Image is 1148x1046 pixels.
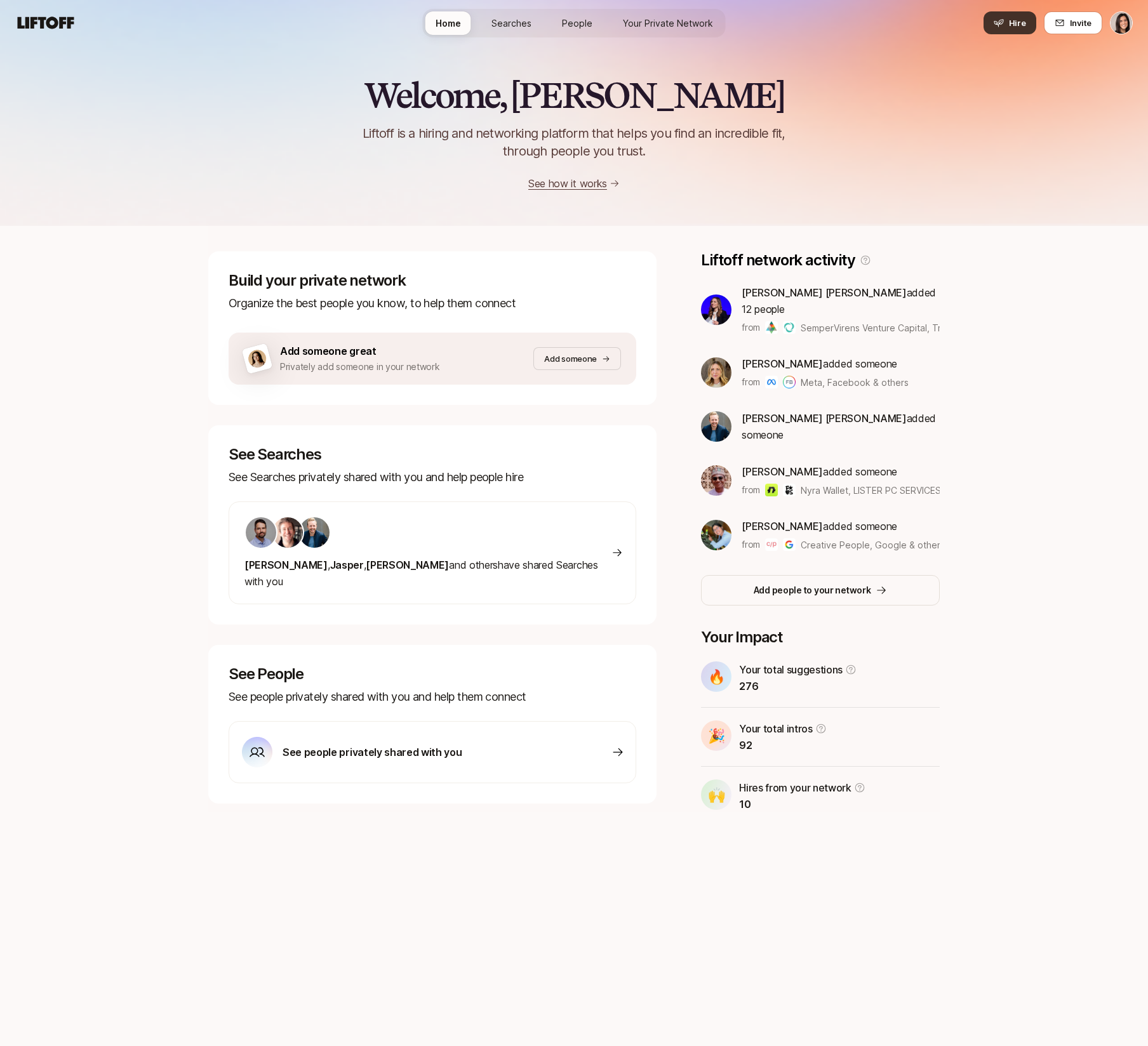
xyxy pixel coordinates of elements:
a: Your Private Network [613,11,723,35]
p: Add someone great [280,343,440,359]
span: Jasper [330,559,364,571]
p: Organize the best people you know, to help them connect [229,295,636,312]
span: Hire [1009,17,1026,29]
span: People [562,17,592,30]
p: Add someone [544,352,597,365]
p: Your Impact [701,628,940,646]
img: ACg8ocLS2l1zMprXYdipp7mfi5ZAPgYYEnnfB-SEFN0Ix-QHc6UIcGI=s160-c [701,411,731,442]
img: Creative People [765,538,778,551]
p: Hires from your network [739,779,851,796]
span: Creative People, Google & others [801,538,940,552]
p: from [742,320,760,335]
span: Meta, Facebook & others [801,376,909,389]
p: Your total intros [739,720,813,737]
p: 92 [739,737,827,753]
p: 276 [739,678,857,694]
p: added 12 people [742,284,940,317]
span: [PERSON_NAME] [PERSON_NAME] [742,286,906,299]
span: SemperVirens Venture Capital, Trinity Ventures & others [801,322,1036,333]
span: [PERSON_NAME] [742,520,823,533]
p: Privately add someone in your network [280,359,440,374]
img: 8cb3e434_9646_4a7a_9a3b_672daafcbcea.jpg [272,517,303,548]
p: See Searches privately shared with you and help people hire [229,468,636,486]
img: 891135f0_4162_4ff7_9523_6dcedf045379.jpg [701,295,731,325]
span: [PERSON_NAME] [742,357,823,370]
img: LISTER PC SERVICES, INC. [783,484,796,496]
p: See Searches [229,446,636,463]
div: 🎉 [701,720,731,751]
button: Invite [1044,11,1102,34]
a: People [552,11,603,35]
div: 🔥 [701,661,731,692]
p: from [742,374,760,390]
img: Facebook [783,376,796,388]
a: Home [425,11,471,35]
span: Invite [1070,17,1091,29]
img: woman-on-brown-bg.png [246,348,268,369]
span: , [364,559,366,571]
p: from [742,537,760,552]
button: Add people to your network [701,575,940,606]
img: Meta [765,376,778,388]
p: Liftoff is a hiring and networking platform that helps you find an incredible fit, through people... [347,124,801,160]
p: Liftoff network activity [701,251,855,269]
p: 10 [739,796,865,812]
span: Nyra Wallet, LISTER PC SERVICES, INC. & others [801,485,1001,496]
span: [PERSON_NAME] [244,559,328,571]
img: 2eb21a81_02a0_4382_8d21_2142c7243b42.jpg [701,520,731,550]
span: and others have shared Searches with you [244,559,598,588]
p: See People [229,665,636,683]
span: Home [436,17,461,30]
span: , [328,559,330,571]
p: See people privately shared with you [283,744,462,760]
p: added someone [742,410,940,443]
span: Your Private Network [623,17,713,30]
p: added someone [742,355,909,372]
img: Nyra Wallet [765,484,778,496]
button: Hire [984,11,1036,34]
img: Trinity Ventures [783,321,796,334]
img: SemperVirens Venture Capital [765,321,778,334]
img: Eleanor Morgan [1111,12,1132,34]
span: Searches [491,17,531,30]
img: ACg8ocLS2l1zMprXYdipp7mfi5ZAPgYYEnnfB-SEFN0Ix-QHc6UIcGI=s160-c [299,517,330,548]
div: 🙌 [701,779,731,810]
p: Your total suggestions [739,661,843,678]
p: added someone [742,518,940,534]
span: [PERSON_NAME] [366,559,449,571]
a: Searches [481,11,542,35]
button: Add someone [533,347,621,370]
img: 3f8f59bb_9868_4c73_849e_5e6b55ac59bc.jpg [701,465,731,496]
h2: Welcome, [PERSON_NAME] [364,76,785,114]
p: Add people to your network [754,583,871,598]
p: See people privately shared with you and help them connect [229,688,636,706]
button: Eleanor Morgan [1110,11,1133,34]
p: Build your private network [229,272,636,289]
span: [PERSON_NAME] [PERSON_NAME] [742,412,906,425]
img: 9bbf0f28_876c_4d82_8695_ccf9acec8431.jfif [246,517,276,548]
img: Google [783,538,796,551]
a: See how it works [528,177,607,190]
img: f9fb6e99_f038_4030_a43b_0d724dd62938.jpg [701,357,731,388]
p: from [742,482,760,498]
span: [PERSON_NAME] [742,465,823,478]
p: added someone [742,463,940,480]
